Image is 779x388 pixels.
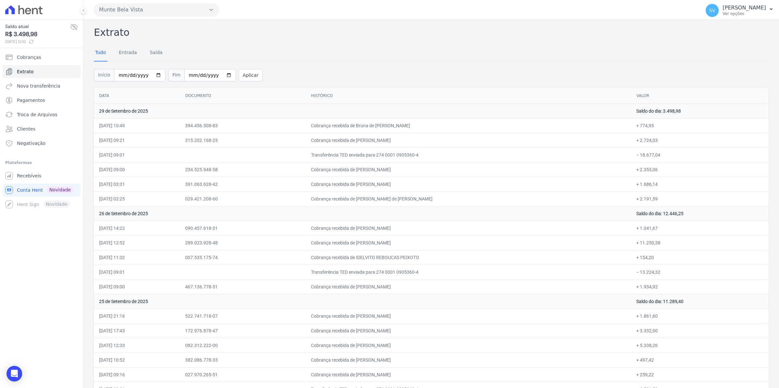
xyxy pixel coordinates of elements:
td: Transferência TED enviada para 274 0001 0905360-4 [306,147,631,162]
td: + 11.250,38 [631,235,769,250]
td: + 5.338,26 [631,338,769,353]
td: Cobrança recebida de [PERSON_NAME] [306,323,631,338]
td: Cobrança recebida de IDELVITO REBOUCAS PEIXOTO [306,250,631,265]
a: Negativação [3,137,81,150]
h2: Extrato [94,25,769,40]
td: Cobrança recebida de [PERSON_NAME] [306,353,631,367]
span: Saldo atual [5,23,70,30]
span: Início [94,69,114,81]
td: Cobrança recebida de [PERSON_NAME] [306,235,631,250]
td: 007.535.175-74 [180,250,306,265]
span: Negativação [17,140,46,146]
td: + 1.934,92 [631,279,769,294]
td: Transferência TED enviada para 274 0001 0905360-4 [306,265,631,279]
td: Cobrança recebida de [PERSON_NAME] de [PERSON_NAME] [306,191,631,206]
span: Clientes [17,126,35,132]
td: Cobrança recebida de [PERSON_NAME] [306,279,631,294]
p: [PERSON_NAME] [723,5,766,11]
td: Cobrança recebida de [PERSON_NAME] [306,162,631,177]
td: + 774,95 [631,118,769,133]
td: [DATE] 12:33 [94,338,180,353]
a: Extrato [3,65,81,78]
td: 382.086.778-33 [180,353,306,367]
a: Tudo [94,45,107,62]
a: Entrada [118,45,138,62]
span: Recebíveis [17,173,41,179]
td: 234.525.948-58 [180,162,306,177]
a: Pagamentos [3,94,81,107]
td: [DATE] 09:01 [94,265,180,279]
a: Nova transferência [3,79,81,92]
th: Valor [631,88,769,104]
td: Saldo do dia: 12.446,25 [631,206,769,221]
td: − 13.224,32 [631,265,769,279]
td: [DATE] 02:25 [94,191,180,206]
td: 082.312.222-00 [180,338,306,353]
td: + 497,42 [631,353,769,367]
td: Cobrança recebida de [PERSON_NAME] [306,177,631,191]
div: Open Intercom Messenger [7,366,22,381]
td: 29 de Setembro de 2025 [94,104,631,118]
td: + 1.686,14 [631,177,769,191]
td: Cobrança recebida de [PERSON_NAME] [306,367,631,382]
a: Clientes [3,122,81,135]
a: Saída [149,45,164,62]
a: Troca de Arquivos [3,108,81,121]
td: [DATE] 09:01 [94,147,180,162]
div: Plataformas [5,159,78,167]
td: [DATE] 09:00 [94,162,180,177]
span: Pagamentos [17,97,45,104]
td: [DATE] 14:22 [94,221,180,235]
td: 029.421.208-60 [180,191,306,206]
td: [DATE] 03:31 [94,177,180,191]
td: [DATE] 09:21 [94,133,180,147]
span: Conta Hent [17,187,43,193]
td: + 1.861,60 [631,309,769,323]
td: Cobrança recebida de Bruna de [PERSON_NAME] [306,118,631,133]
span: Novidade [47,186,73,193]
span: SV [709,8,715,13]
td: Cobrança recebida de [PERSON_NAME] [306,338,631,353]
td: + 259,22 [631,367,769,382]
a: Conta Hent Novidade [3,184,81,197]
td: Cobrança recebida de [PERSON_NAME] [306,133,631,147]
td: [DATE] 21:16 [94,309,180,323]
td: Cobrança recebida de [PERSON_NAME] [306,221,631,235]
td: + 2.191,59 [631,191,769,206]
span: Troca de Arquivos [17,111,57,118]
td: [DATE] 10:52 [94,353,180,367]
td: 391.063.628-42 [180,177,306,191]
td: 289.023.928-48 [180,235,306,250]
span: [DATE] 12:10 [5,39,70,45]
td: 26 de Setembro de 2025 [94,206,631,221]
th: Histórico [306,88,631,104]
td: − 18.677,04 [631,147,769,162]
td: 467.136.778-51 [180,279,306,294]
td: [DATE] 10:49 [94,118,180,133]
td: 394.456.508-83 [180,118,306,133]
td: 315.202.168-23 [180,133,306,147]
button: SV [PERSON_NAME] Ver opções [700,1,779,20]
td: Saldo do dia: 11.289,40 [631,294,769,309]
td: [DATE] 09:16 [94,367,180,382]
p: Ver opções [723,11,766,16]
button: Aplicar [239,69,263,81]
td: + 154,20 [631,250,769,265]
td: 172.976.878-47 [180,323,306,338]
th: Data [94,88,180,104]
th: Documento [180,88,306,104]
td: 25 de Setembro de 2025 [94,294,631,309]
span: Fim [168,69,184,81]
td: 522.741.718-07 [180,309,306,323]
td: [DATE] 11:32 [94,250,180,265]
td: Cobrança recebida de [PERSON_NAME] [306,309,631,323]
td: 090.457.618-31 [180,221,306,235]
td: 027.970.265-51 [180,367,306,382]
a: Cobranças [3,51,81,64]
td: Saldo do dia: 3.498,98 [631,104,769,118]
td: + 3.332,90 [631,323,769,338]
td: [DATE] 12:52 [94,235,180,250]
span: Cobranças [17,54,41,61]
a: Recebíveis [3,169,81,182]
td: + 2.724,03 [631,133,769,147]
